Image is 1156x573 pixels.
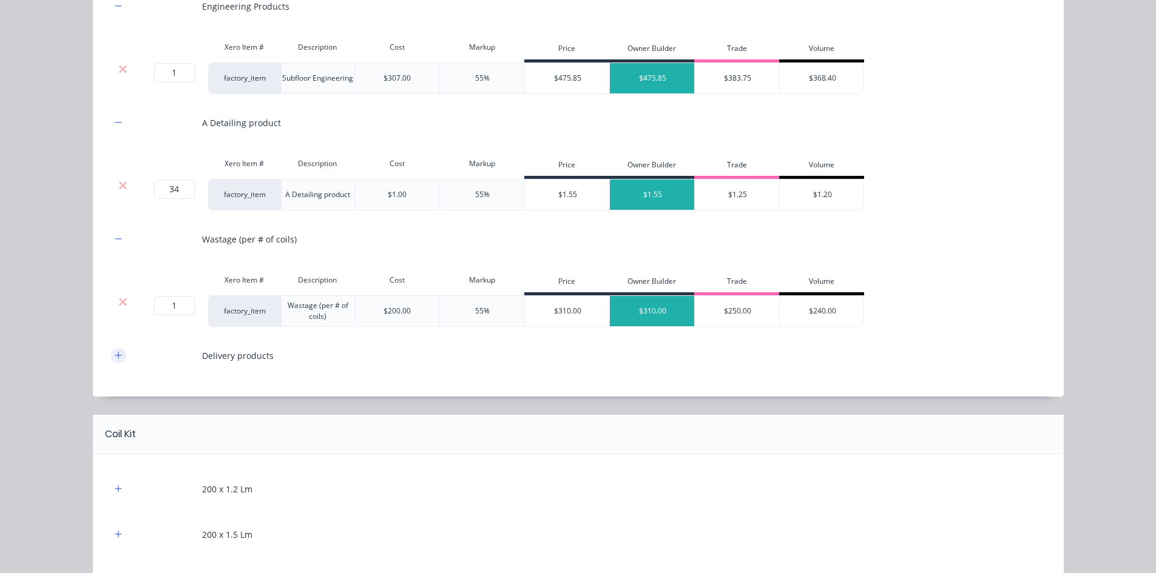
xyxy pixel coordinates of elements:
div: Owner Builder [609,155,694,179]
div: $250.00 [695,296,780,326]
div: $310.00 [610,296,695,326]
div: Volume [779,155,864,179]
div: Cost [354,35,439,59]
div: Trade [694,38,779,62]
div: Coil Kit [105,427,136,441]
div: Xero Item # [208,268,281,292]
div: Description [281,268,355,292]
div: $368.40 [780,63,865,93]
div: Subfloor Engineering [281,62,355,94]
div: Cost [354,152,439,176]
div: $240.00 [780,296,865,326]
div: Wastage (per # of coils) [202,233,297,246]
div: Price [524,38,609,62]
div: $200.00 [384,306,411,317]
div: 55% [475,189,490,200]
div: Markup [439,268,524,292]
div: $475.85 [525,63,610,93]
div: 200 x 1.5 Lm [202,528,252,541]
input: ? [154,179,195,199]
div: 200 x 1.2 Lm [202,483,252,495]
div: Owner Builder [609,271,694,295]
div: Wastage (per # of coils) [281,295,355,327]
div: Price [524,155,609,179]
div: A Detailing product [202,116,281,129]
div: $475.85 [610,63,695,93]
div: $1.25 [695,179,780,210]
div: 55% [475,306,490,317]
div: $307.00 [384,73,411,84]
div: A Detailing product [281,179,355,210]
div: Trade [694,271,779,295]
div: $1.55 [610,179,695,210]
div: factory_item [208,295,281,327]
div: factory_item [208,62,281,94]
input: ? [154,63,195,82]
div: $310.00 [525,296,610,326]
div: Trade [694,155,779,179]
input: ? [154,296,195,315]
div: Volume [779,38,864,62]
div: Xero Item # [208,152,281,176]
div: Volume [779,271,864,295]
div: Owner Builder [609,38,694,62]
div: $383.75 [695,63,780,93]
div: Price [524,271,609,295]
div: $1.00 [388,189,407,200]
div: Markup [439,35,524,59]
div: Cost [354,268,439,292]
div: Description [281,152,355,176]
div: Description [281,35,355,59]
div: 55% [475,73,490,84]
div: Markup [439,152,524,176]
div: factory_item [208,179,281,210]
div: $1.20 [780,179,865,210]
div: Xero Item # [208,35,281,59]
div: $1.55 [525,179,610,210]
div: Delivery products [202,349,274,362]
